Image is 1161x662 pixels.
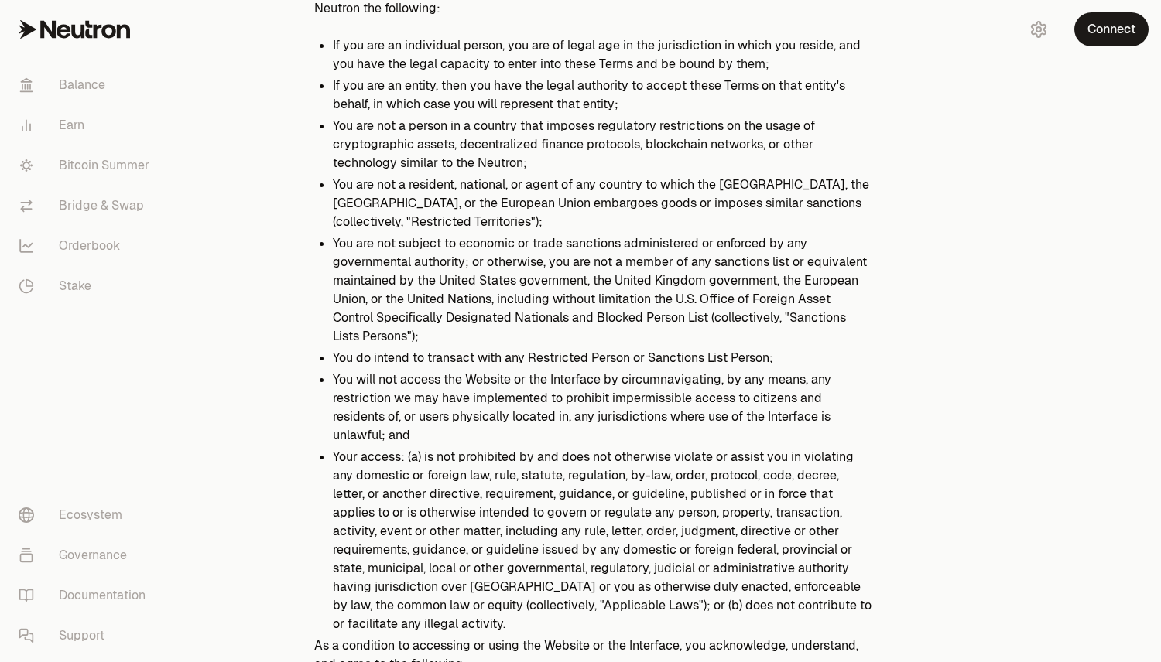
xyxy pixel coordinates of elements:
[6,535,167,575] a: Governance
[6,495,167,535] a: Ecosystem
[6,65,167,105] a: Balance
[6,186,167,226] a: Bridge & Swap
[333,77,872,114] li: If you are an entity, then you have the legal authority to accept these Terms on that entity's be...
[6,616,167,656] a: Support
[6,575,167,616] a: Documentation
[6,105,167,145] a: Earn
[333,370,872,445] li: You will not access the Website or the Interface by circumnavigating, by any means, any restricti...
[333,234,872,346] li: You are not subject to economic or trade sanctions administered or enforced by any governmental a...
[6,145,167,186] a: Bitcoin Summer
[6,266,167,306] a: Stake
[333,117,872,172] li: You are not a person in a country that imposes regulatory restrictions on the usage of cryptograp...
[333,448,872,633] li: Your access: (a) is not prohibited by and does not otherwise violate or assist you in violating a...
[333,349,872,367] li: You do intend to transact with any Restricted Person or Sanctions List Person;
[1074,12,1149,46] button: Connect
[333,36,872,73] li: If you are an individual person, you are of legal age in the jurisdiction in which you reside, an...
[6,226,167,266] a: Orderbook
[333,176,872,231] li: You are not a resident, national, or agent of any country to which the [GEOGRAPHIC_DATA], the [GE...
